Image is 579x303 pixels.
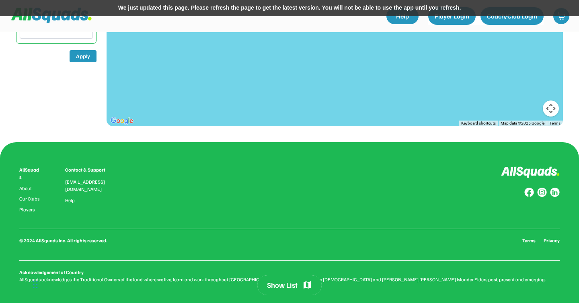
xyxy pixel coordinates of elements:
a: Help [65,198,75,203]
a: Terms [522,237,536,244]
img: Google [109,116,135,126]
button: Apply [70,50,96,62]
div: Contact & Support [65,166,115,174]
a: About [19,186,41,191]
a: Our Clubs [19,196,41,202]
div: AllSquads [19,166,41,181]
div: © 2024 AllSquads Inc. All rights reserved. [19,237,107,244]
img: Group%20copy%207.svg [537,188,547,197]
div: [EMAIL_ADDRESS][DOMAIN_NAME] [65,178,115,193]
div: Show List [267,280,298,290]
div: Acknowledgement of Country [19,269,84,276]
span: Map data ©2025 Google [501,121,544,125]
img: Group%20copy%208.svg [524,188,534,197]
a: Terms [549,121,561,125]
a: Open this area in Google Maps (opens a new window) [109,116,135,126]
button: Map camera controls [543,100,559,117]
button: Keyboard shortcuts [461,121,496,126]
a: Privacy [544,237,560,244]
img: Logo%20inverted.svg [501,166,560,178]
img: Group%20copy%206.svg [550,188,560,197]
a: Players [19,207,41,213]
